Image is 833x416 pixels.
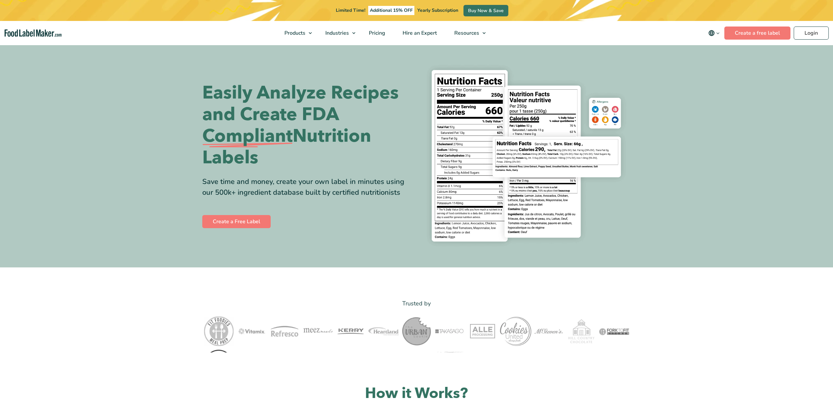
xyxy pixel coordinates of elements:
[317,21,359,45] a: Industries
[282,29,306,37] span: Products
[323,29,350,37] span: Industries
[336,7,365,13] span: Limited Time!
[417,7,458,13] span: Yearly Subscription
[202,299,631,308] p: Trusted by
[360,21,392,45] a: Pricing
[202,384,631,403] h2: How it Works?
[202,125,293,147] span: Compliant
[276,21,315,45] a: Products
[202,176,412,198] div: Save time and money, create your own label in minutes using our 500k+ ingredient database built b...
[446,21,489,45] a: Resources
[394,21,444,45] a: Hire an Expert
[452,29,480,37] span: Resources
[202,82,412,169] h1: Easily Analyze Recipes and Create FDA Nutrition Labels
[368,6,414,15] span: Additional 15% OFF
[794,27,829,40] a: Login
[202,215,271,228] a: Create a Free Label
[463,5,508,16] a: Buy Now & Save
[724,27,790,40] a: Create a free label
[367,29,386,37] span: Pricing
[401,29,438,37] span: Hire an Expert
